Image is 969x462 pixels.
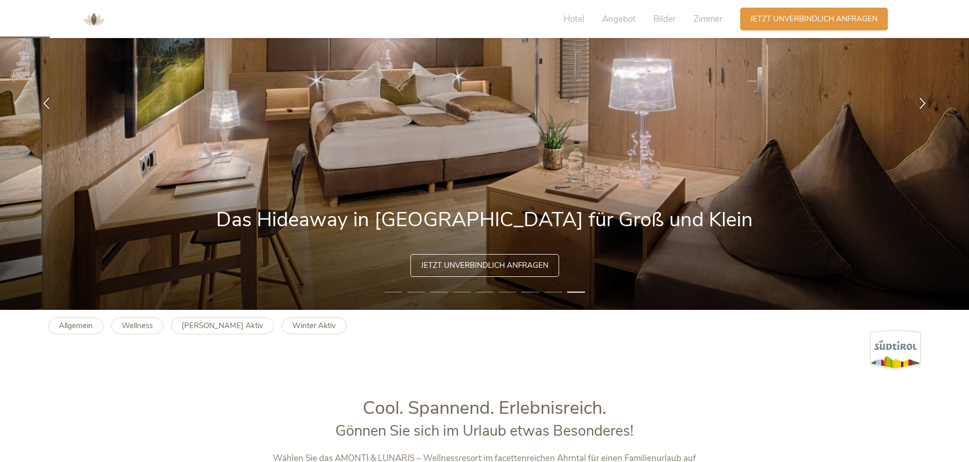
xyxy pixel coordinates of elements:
[122,321,153,331] b: Wellness
[171,317,274,334] a: [PERSON_NAME] Aktiv
[335,421,634,441] span: Gönnen Sie sich im Urlaub etwas Besonderes!
[282,317,347,334] a: Winter Aktiv
[750,14,878,24] span: Jetzt unverbindlich anfragen
[292,321,336,331] b: Winter Aktiv
[870,330,921,370] img: Südtirol
[363,396,606,420] span: Cool. Spannend. Erlebnisreich.
[564,13,584,25] span: Hotel
[182,321,263,331] b: [PERSON_NAME] Aktiv
[694,13,722,25] span: Zimmer
[79,4,109,34] img: AMONTI & LUNARIS Wellnessresort
[653,13,676,25] span: Bilder
[421,260,548,271] span: Jetzt unverbindlich anfragen
[111,317,163,334] a: Wellness
[79,15,109,22] a: AMONTI & LUNARIS Wellnessresort
[602,13,636,25] span: Angebot
[59,321,93,331] b: Allgemein
[48,317,103,334] a: Allgemein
